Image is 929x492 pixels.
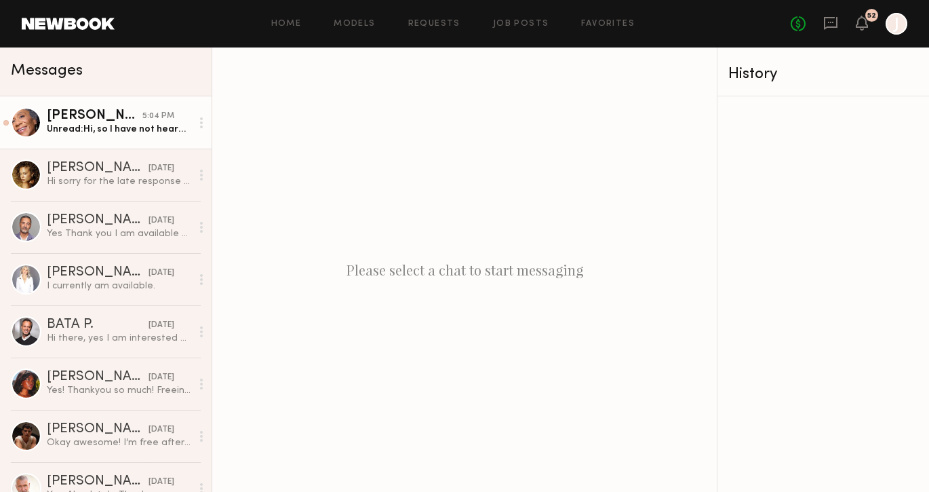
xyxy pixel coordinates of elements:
[408,20,460,29] a: Requests
[47,266,149,280] div: [PERSON_NAME]
[47,109,142,123] div: [PERSON_NAME]
[149,371,174,384] div: [DATE]
[886,13,907,35] a: J
[47,318,149,332] div: BATA P.
[47,227,191,240] div: Yes Thank you I am available Send me all the details [PERSON_NAME][EMAIL_ADDRESS][DOMAIN_NAME] Be...
[47,162,149,175] div: [PERSON_NAME]
[149,319,174,332] div: [DATE]
[47,384,191,397] div: Yes! Thankyou so much! Freeing my calendar for the 19th now
[149,214,174,227] div: [DATE]
[47,371,149,384] div: [PERSON_NAME]
[867,12,876,20] div: 52
[47,280,191,292] div: I currently am available.
[47,214,149,227] div: [PERSON_NAME]
[149,267,174,280] div: [DATE]
[47,332,191,345] div: Hi there, yes I am interested and can be available [DATE] . Thank you . Looking forward to hearin...
[212,48,717,492] div: Please select a chat to start messaging
[47,423,149,436] div: [PERSON_NAME]
[581,20,635,29] a: Favorites
[47,475,149,489] div: [PERSON_NAME]
[142,110,174,123] div: 5:04 PM
[728,67,918,82] div: History
[149,423,174,436] div: [DATE]
[47,175,191,188] div: Hi sorry for the late response my notifications were not being sent on here. If you’re still cast...
[334,20,375,29] a: Models
[149,476,174,489] div: [DATE]
[493,20,549,29] a: Job Posts
[11,63,83,79] span: Messages
[47,123,191,136] div: Unread: Hi, so I have not heard back about the date I’m working. It will probably be [DATE] befor...
[271,20,302,29] a: Home
[149,162,174,175] div: [DATE]
[47,436,191,449] div: Okay awesome! I’m free after 12!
